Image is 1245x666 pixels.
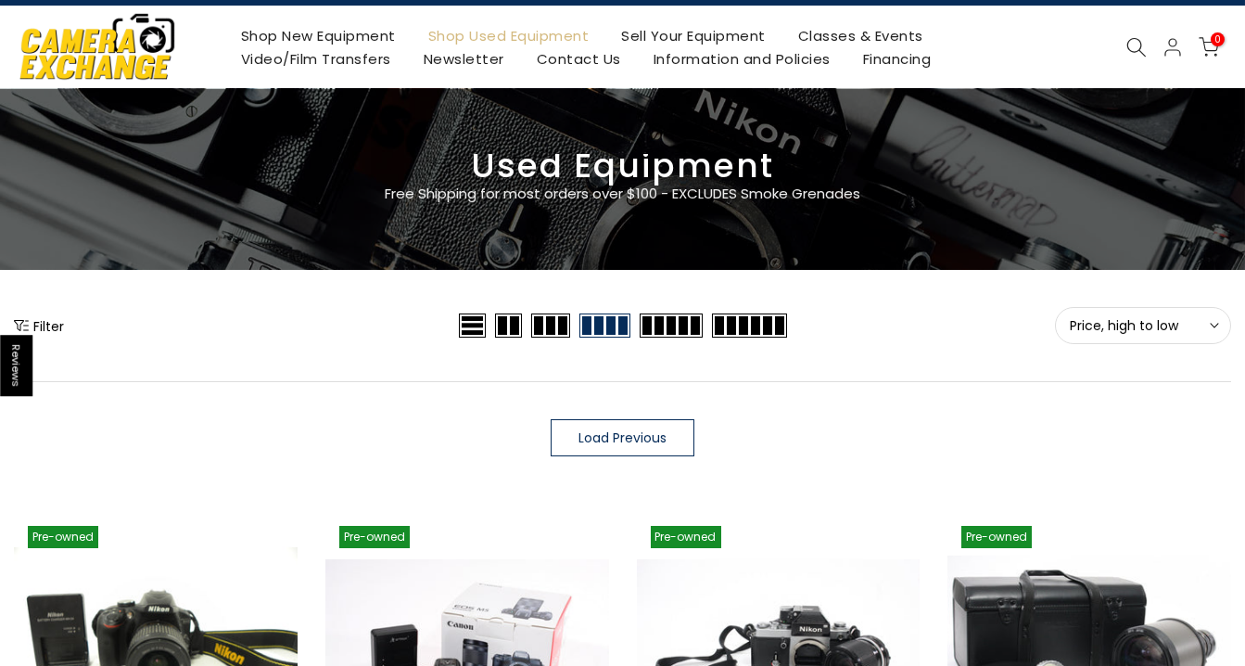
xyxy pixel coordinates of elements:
[578,431,667,444] span: Load Previous
[846,47,947,70] a: Financing
[224,24,412,47] a: Shop New Equipment
[781,24,939,47] a: Classes & Events
[412,24,605,47] a: Shop Used Equipment
[14,316,64,335] button: Show filters
[14,154,1231,178] h3: Used Equipment
[1211,32,1225,46] span: 0
[637,47,846,70] a: Information and Policies
[275,183,971,205] p: Free Shipping for most orders over $100 - EXCLUDES Smoke Grenades
[520,47,637,70] a: Contact Us
[1199,37,1219,58] a: 0
[224,47,407,70] a: Video/Film Transfers
[605,24,782,47] a: Sell Your Equipment
[551,419,694,456] a: Load Previous
[407,47,520,70] a: Newsletter
[1070,317,1216,334] span: Price, high to low
[1055,307,1231,344] button: Price, high to low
